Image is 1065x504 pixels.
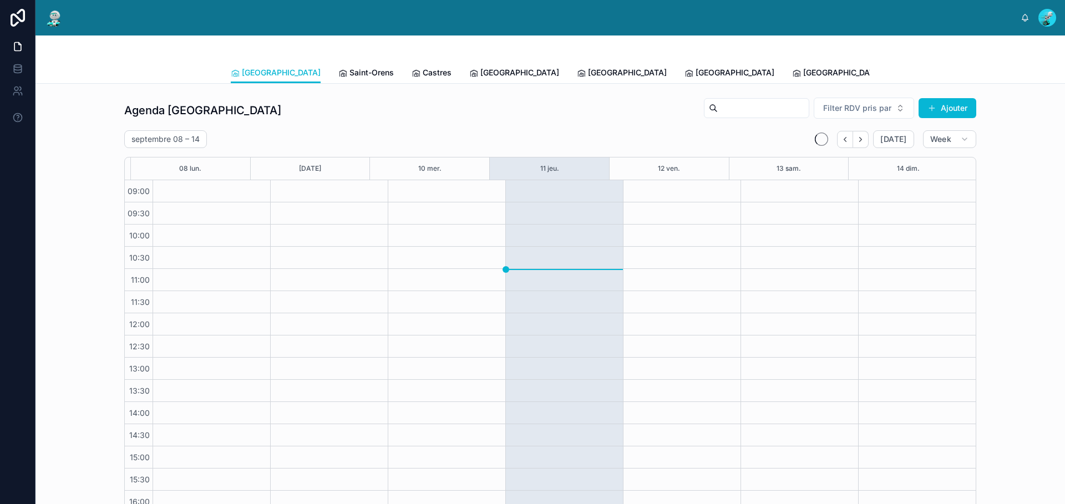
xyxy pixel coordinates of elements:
[577,63,667,85] a: [GEOGRAPHIC_DATA]
[127,452,153,462] span: 15:00
[126,253,153,262] span: 10:30
[897,157,920,180] button: 14 dim.
[412,63,452,85] a: Castres
[349,67,394,78] span: Saint-Orens
[299,157,321,180] button: [DATE]
[126,231,153,240] span: 10:00
[44,9,64,27] img: App logo
[126,430,153,440] span: 14:30
[179,157,201,180] button: 08 lun.
[242,67,321,78] span: [GEOGRAPHIC_DATA]
[126,386,153,395] span: 13:30
[128,275,153,284] span: 11:00
[418,157,442,180] button: 10 mer.
[125,186,153,196] span: 09:00
[588,67,667,78] span: [GEOGRAPHIC_DATA]
[126,408,153,418] span: 14:00
[126,364,153,373] span: 13:00
[124,103,281,118] h1: Agenda [GEOGRAPHIC_DATA]
[131,134,200,145] h2: septembre 08 – 14
[814,98,914,119] button: Select Button
[658,157,680,180] button: 12 ven.
[930,134,951,144] span: Week
[338,63,394,85] a: Saint-Orens
[823,103,891,114] span: Filter RDV pris par
[792,63,882,85] a: [GEOGRAPHIC_DATA]
[919,98,976,118] button: Ajouter
[540,157,559,180] button: 11 jeu.
[696,67,774,78] span: [GEOGRAPHIC_DATA]
[423,67,452,78] span: Castres
[126,319,153,329] span: 12:00
[469,63,559,85] a: [GEOGRAPHIC_DATA]
[125,208,153,218] span: 09:30
[231,63,321,84] a: [GEOGRAPHIC_DATA]
[127,475,153,484] span: 15:30
[803,67,882,78] span: [GEOGRAPHIC_DATA]
[777,157,801,180] button: 13 sam.
[853,131,869,148] button: Next
[480,67,559,78] span: [GEOGRAPHIC_DATA]
[837,131,853,148] button: Back
[126,342,153,351] span: 12:30
[73,6,1021,10] div: scrollable content
[923,130,976,148] button: Week
[880,134,906,144] span: [DATE]
[128,297,153,307] span: 11:30
[873,130,914,148] button: [DATE]
[684,63,774,85] a: [GEOGRAPHIC_DATA]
